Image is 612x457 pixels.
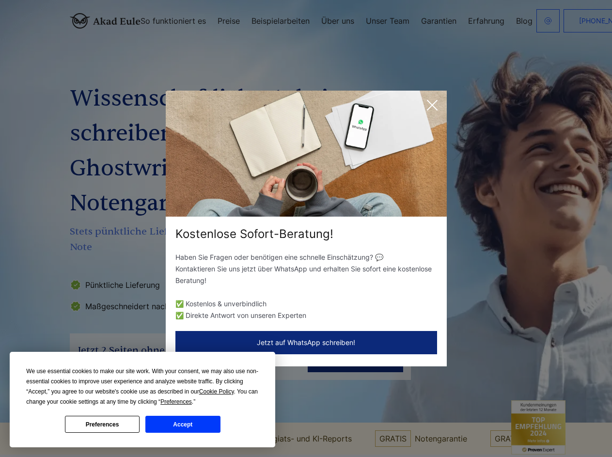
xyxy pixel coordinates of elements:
[160,398,192,405] span: Preferences
[421,17,456,25] a: Garantien
[175,310,437,321] li: ✅ Direkte Antwort von unseren Experten
[251,17,310,25] a: Beispielarbeiten
[141,17,206,25] a: So funktioniert es
[366,17,409,25] a: Unser Team
[145,416,220,433] button: Accept
[166,91,447,217] img: exit
[321,17,354,25] a: Über uns
[70,13,141,29] img: logo
[544,17,552,25] img: email
[26,366,259,407] div: We use essential cookies to make our site work. With your consent, we may also use non-essential ...
[218,17,240,25] a: Preise
[175,252,437,286] p: Haben Sie Fragen oder benötigen eine schnelle Einschätzung? 💬 Kontaktieren Sie uns jetzt über Wha...
[175,331,437,354] button: Jetzt auf WhatsApp schreiben!
[468,17,504,25] a: Erfahrung
[10,352,275,447] div: Cookie Consent Prompt
[166,226,447,242] div: Kostenlose Sofort-Beratung!
[199,388,234,395] span: Cookie Policy
[175,298,437,310] li: ✅ Kostenlos & unverbindlich
[65,416,140,433] button: Preferences
[516,17,533,25] a: Blog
